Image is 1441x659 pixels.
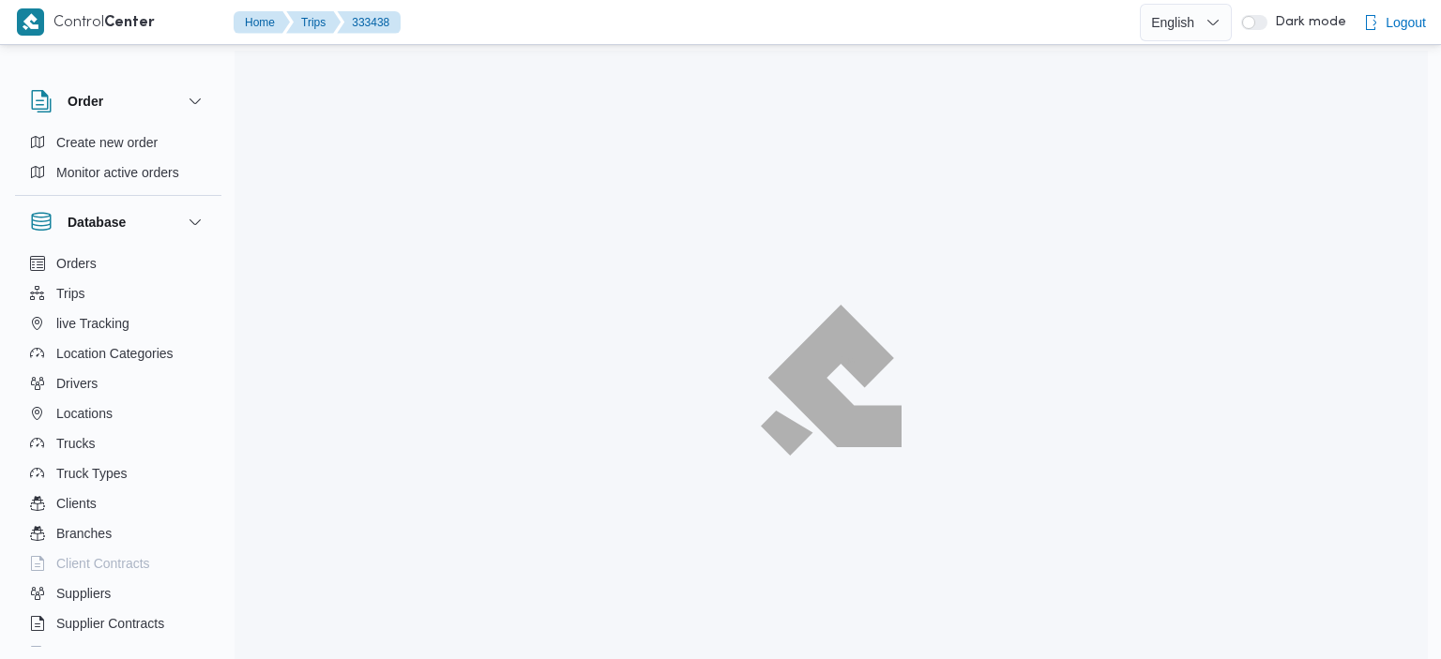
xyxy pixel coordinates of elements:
button: Order [30,90,206,112]
button: Branches [23,518,214,548]
h3: Database [68,211,126,233]
button: Logout [1356,4,1433,41]
span: Truck Types [56,462,127,485]
span: live Tracking [56,312,129,335]
img: X8yXhbKr1z7QwAAAABJRU5ErkJggg== [17,8,44,36]
span: Branches [56,522,112,545]
h3: Order [68,90,103,112]
button: Home [234,11,290,34]
button: Client Contracts [23,548,214,578]
span: Locations [56,402,113,425]
button: Location Categories [23,338,214,368]
b: Center [104,16,155,30]
button: live Tracking [23,308,214,338]
span: Dark mode [1267,15,1346,30]
span: Create new order [56,131,158,154]
span: Location Categories [56,342,174,365]
span: Orders [56,252,97,275]
img: ILLA Logo [769,314,894,447]
button: Database [30,211,206,233]
span: Client Contracts [56,552,150,575]
div: Database [15,248,221,654]
span: Logout [1386,11,1426,34]
button: Locations [23,398,214,428]
span: Supplier Contracts [56,612,164,635]
span: Monitor active orders [56,161,179,184]
button: Trips [286,11,341,34]
button: Orders [23,248,214,278]
button: Monitor active orders [23,157,214,187]
span: Drivers [56,372,98,395]
button: Trips [23,278,214,308]
button: Clients [23,488,214,518]
button: 333438 [337,11,401,34]
span: Clients [56,492,97,515]
span: Suppliers [56,582,111,605]
button: Create new order [23,127,214,157]
span: Trucks [56,432,95,455]
button: Drivers [23,368,214,398]
span: Trips [56,282,85,305]
button: Truck Types [23,458,214,488]
button: Suppliers [23,578,214,608]
button: Trucks [23,428,214,458]
button: Supplier Contracts [23,608,214,638]
div: Order [15,127,221,195]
